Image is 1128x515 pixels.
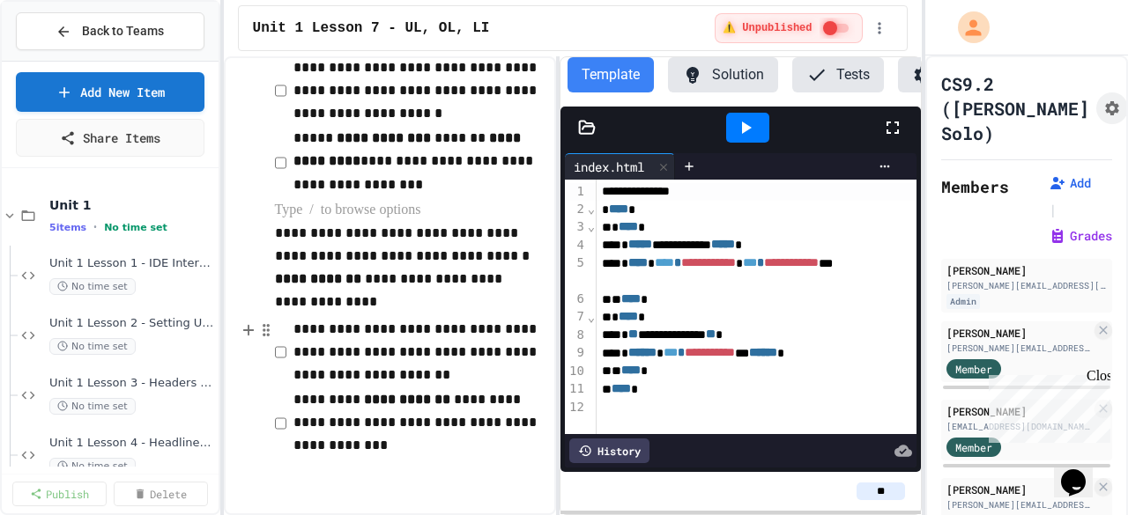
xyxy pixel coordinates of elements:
[565,153,675,180] div: index.html
[49,197,215,213] span: Unit 1
[16,119,204,157] a: Share Items
[565,237,587,254] div: 4
[946,262,1107,278] div: [PERSON_NAME]
[982,368,1110,443] iframe: chat widget
[946,482,1091,497] div: [PERSON_NAME]
[114,482,208,506] a: Delete
[565,201,587,218] div: 2
[49,316,215,331] span: Unit 1 Lesson 2 - Setting Up HTML Doc
[587,310,596,324] span: Fold line
[49,376,215,391] span: Unit 1 Lesson 3 - Headers and Paragraph tags
[898,57,1007,92] button: Settings
[12,482,107,506] a: Publish
[565,254,587,291] div: 5
[946,325,1091,341] div: [PERSON_NAME]
[93,220,97,234] span: •
[1096,92,1128,124] button: Assignment Settings
[104,222,167,233] span: No time set
[565,218,587,236] div: 3
[587,219,596,233] span: Fold line
[565,183,587,201] div: 1
[941,71,1089,145] h1: CS9.2 ([PERSON_NAME] Solo)
[49,222,86,233] span: 5 items
[49,436,215,451] span: Unit 1 Lesson 4 - Headlines Lab
[1049,227,1112,245] button: Grades
[587,202,596,216] span: Fold line
[946,403,1091,419] div: [PERSON_NAME]
[715,13,862,43] div: ⚠️ Students cannot see this content! Click the toggle to publish it and make it visible to your c...
[16,12,204,50] button: Back to Teams
[946,498,1091,511] div: [PERSON_NAME][EMAIL_ADDRESS][DOMAIN_NAME]
[565,327,587,344] div: 8
[565,158,653,176] div: index.html
[82,22,164,40] span: Back to Teams
[946,420,1091,433] div: [EMAIL_ADDRESS][DOMAIN_NAME]
[253,18,490,39] span: Unit 1 Lesson 7 - UL, OL, LI
[49,278,136,295] span: No time set
[1054,445,1110,497] iframe: chat widget
[668,57,778,92] button: Solution
[723,21,812,35] span: ⚠️ Unpublished
[941,174,1009,199] h2: Members
[946,294,980,309] div: Admin
[946,279,1107,292] div: [PERSON_NAME][EMAIL_ADDRESS][PERSON_NAME][DOMAIN_NAME]
[946,342,1091,355] div: [PERSON_NAME][EMAIL_ADDRESS][DOMAIN_NAME]
[955,361,992,377] span: Member
[565,291,587,308] div: 6
[939,7,994,48] div: My Account
[7,7,122,112] div: Chat with us now!Close
[568,57,654,92] button: Template
[792,57,884,92] button: Tests
[565,363,587,380] div: 10
[49,458,136,475] span: No time set
[955,439,992,455] span: Member
[565,344,587,362] div: 9
[49,398,136,415] span: No time set
[565,308,587,326] div: 7
[1049,174,1091,192] button: Add
[565,380,587,398] div: 11
[16,72,204,112] a: Add New Item
[569,438,649,463] div: History
[565,399,587,416] div: 12
[49,256,215,271] span: Unit 1 Lesson 1 - IDE Interaction
[1049,199,1057,220] span: |
[49,338,136,355] span: No time set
